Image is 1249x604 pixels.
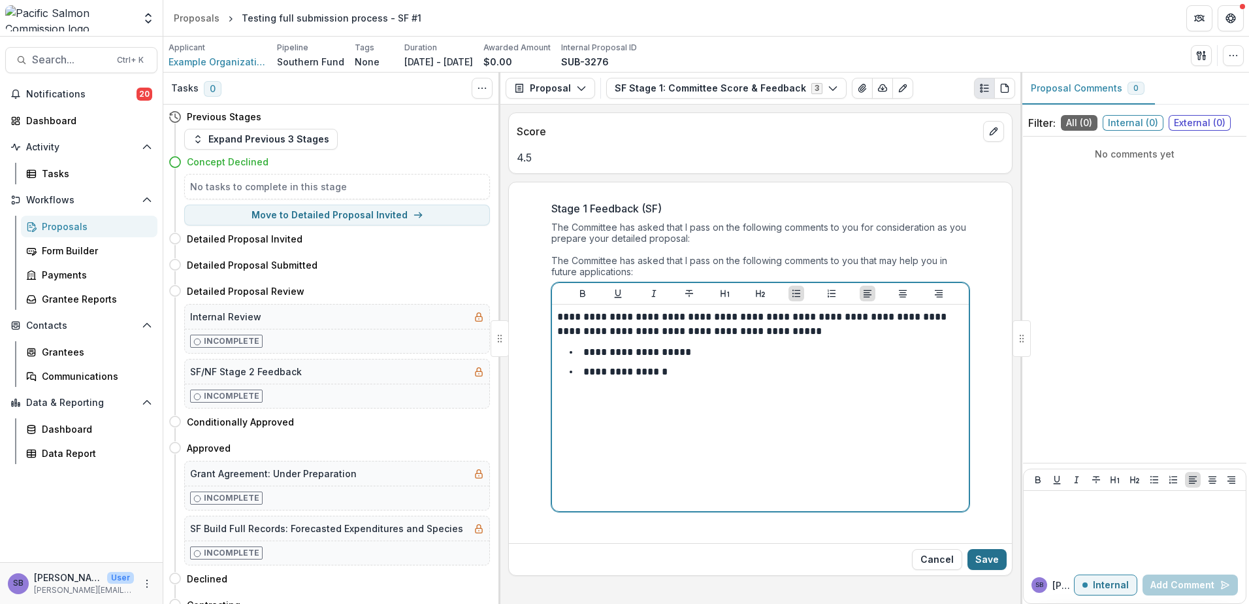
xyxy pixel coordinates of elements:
button: Align Right [1224,472,1239,488]
div: Form Builder [42,244,147,258]
p: Tags [355,42,374,54]
button: Italicize [646,286,662,301]
div: Testing full submission process - SF #1 [242,11,421,25]
h5: No tasks to complete in this stage [190,180,484,193]
span: Search... [32,54,109,66]
div: The Committee has asked that I pass on the following comments to you for consideration as you pre... [551,222,969,282]
p: Score [517,124,978,139]
button: Bold [575,286,591,301]
p: Awarded Amount [483,42,551,54]
h5: SF Build Full Records: Forecasted Expenditures and Species [190,522,463,535]
nav: breadcrumb [169,8,427,27]
p: No comments yet [1028,147,1241,161]
p: Duration [404,42,437,54]
h4: Conditionally Approved [187,415,294,429]
button: edit [983,121,1004,142]
p: 4.5 [517,150,1004,165]
p: Pipeline [277,42,308,54]
img: Pacific Salmon Commission logo [5,5,134,31]
p: Stage 1 Feedback (SF) [551,201,662,216]
button: Align Left [1185,472,1201,488]
h4: Detailed Proposal Review [187,284,304,298]
div: Sascha Bendt [1035,582,1043,588]
button: Align Center [895,286,911,301]
button: Underline [610,286,626,301]
h4: Detailed Proposal Submitted [187,258,317,272]
button: Bullet List [788,286,804,301]
div: Grantee Reports [42,292,147,306]
div: Proposals [174,11,219,25]
button: Heading 2 [753,286,768,301]
div: Data Report [42,446,147,460]
h5: SF/NF Stage 2 Feedback [190,365,302,378]
span: 20 [137,88,152,101]
span: Contacts [26,320,137,331]
div: Communications [42,369,147,383]
h4: Detailed Proposal Invited [187,232,302,246]
button: Open Activity [5,137,157,158]
button: Plaintext view [974,78,995,99]
button: Ordered List [1165,472,1181,488]
button: Expand Previous 3 Stages [184,129,338,150]
button: Strike [1088,472,1104,488]
div: Dashboard [42,422,147,436]
button: Italicize [1069,472,1084,488]
h4: Previous Stages [187,110,261,124]
button: View Attached Files [852,78,873,99]
button: Heading 1 [717,286,733,301]
button: Heading 2 [1127,472,1143,488]
div: Ctrl + K [114,53,146,67]
button: Open entity switcher [139,5,157,31]
button: Align Center [1205,472,1220,488]
p: Filter: [1028,115,1056,131]
button: PDF view [994,78,1015,99]
div: Sascha Bendt [13,579,24,588]
h4: Approved [187,441,231,455]
div: Dashboard [26,114,147,127]
button: Search... [5,47,157,73]
div: Payments [42,268,147,282]
button: Bold [1030,472,1046,488]
button: Notifications20 [5,84,157,105]
span: Workflows [26,195,137,206]
p: Internal [1093,580,1129,591]
a: Communications [21,365,157,387]
p: [PERSON_NAME] [34,571,102,584]
p: [PERSON_NAME][EMAIL_ADDRESS][DOMAIN_NAME] [34,584,134,596]
span: Notifications [26,89,137,100]
a: Example Organization for Webinar [169,55,267,69]
button: Underline [1049,472,1065,488]
button: Open Contacts [5,315,157,336]
button: Move to Detailed Proposal Invited [184,205,490,226]
div: Proposals [42,220,147,233]
a: Dashboard [21,418,157,440]
div: Tasks [42,167,147,180]
p: $0.00 [483,55,512,69]
button: Heading 1 [1107,472,1123,488]
span: Data & Reporting [26,397,137,409]
button: Toggle View Cancelled Tasks [472,78,493,99]
button: Open Workflows [5,190,157,210]
h4: Declined [187,572,227,586]
p: Incomplete [204,335,259,347]
button: Close [912,549,962,570]
button: Proposal [506,78,595,99]
p: SUB-3276 [561,55,609,69]
p: Incomplete [204,547,259,559]
span: Activity [26,142,137,153]
button: Edit as form [892,78,913,99]
h5: Grant Agreement: Under Preparation [190,467,357,480]
span: External ( 0 ) [1169,115,1231,131]
a: Form Builder [21,240,157,261]
a: Data Report [21,443,157,464]
a: Grantees [21,341,157,363]
h3: Tasks [171,83,199,94]
p: Incomplete [204,390,259,402]
button: Ordered List [824,286,839,301]
button: Strike [681,286,697,301]
p: Applicant [169,42,205,54]
button: Internal [1074,575,1137,596]
button: Get Help [1218,5,1244,31]
p: User [107,572,134,584]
